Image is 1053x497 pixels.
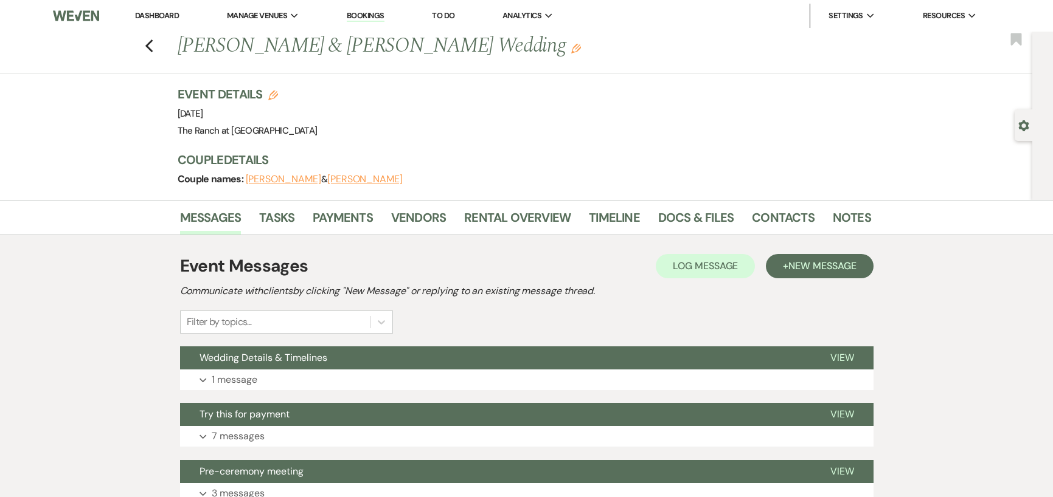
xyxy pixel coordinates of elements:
button: Edit [571,43,581,53]
a: Rental Overview [464,208,571,235]
h3: Couple Details [178,151,859,168]
span: Wedding Details & Timelines [200,351,327,364]
span: Pre-ceremony meeting [200,465,304,478]
button: Pre-ceremony meeting [180,460,811,483]
span: View [830,465,854,478]
button: Wedding Details & Timelines [180,346,811,369]
a: Messages [180,208,242,235]
a: Payments [313,208,373,235]
span: New Message [788,259,856,272]
span: Analytics [502,10,541,22]
span: & [246,173,403,185]
span: Log Message [673,259,738,272]
h3: Event Details [178,86,318,103]
span: Couple names: [178,173,246,185]
h2: Communicate with clients by clicking "New Message" or replying to an existing message thread. [180,284,874,298]
span: View [830,351,854,364]
span: View [830,408,854,420]
a: Tasks [259,208,294,235]
button: +New Message [766,254,873,278]
div: Filter by topics... [187,315,252,329]
a: Docs & Files [658,208,734,235]
button: [PERSON_NAME] [327,174,403,184]
p: 7 messages [212,428,265,444]
span: Try this for payment [200,408,290,420]
a: Contacts [752,208,815,235]
button: Try this for payment [180,403,811,426]
span: The Ranch at [GEOGRAPHIC_DATA] [178,125,318,137]
a: Vendors [391,208,446,235]
h1: Event Messages [180,253,308,279]
a: Notes [833,208,871,235]
button: 1 message [180,369,874,390]
a: Dashboard [135,10,179,21]
span: Resources [923,10,965,22]
button: 7 messages [180,426,874,447]
span: [DATE] [178,108,203,120]
button: Log Message [656,254,755,278]
button: Open lead details [1018,119,1029,131]
span: Manage Venues [227,10,287,22]
button: View [811,460,874,483]
button: View [811,346,874,369]
a: To Do [432,10,454,21]
img: Weven Logo [53,3,99,29]
h1: [PERSON_NAME] & [PERSON_NAME] Wedding [178,32,723,61]
span: Settings [829,10,863,22]
button: [PERSON_NAME] [246,174,321,184]
a: Timeline [589,208,640,235]
p: 1 message [212,372,257,388]
button: View [811,403,874,426]
a: Bookings [347,10,384,22]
